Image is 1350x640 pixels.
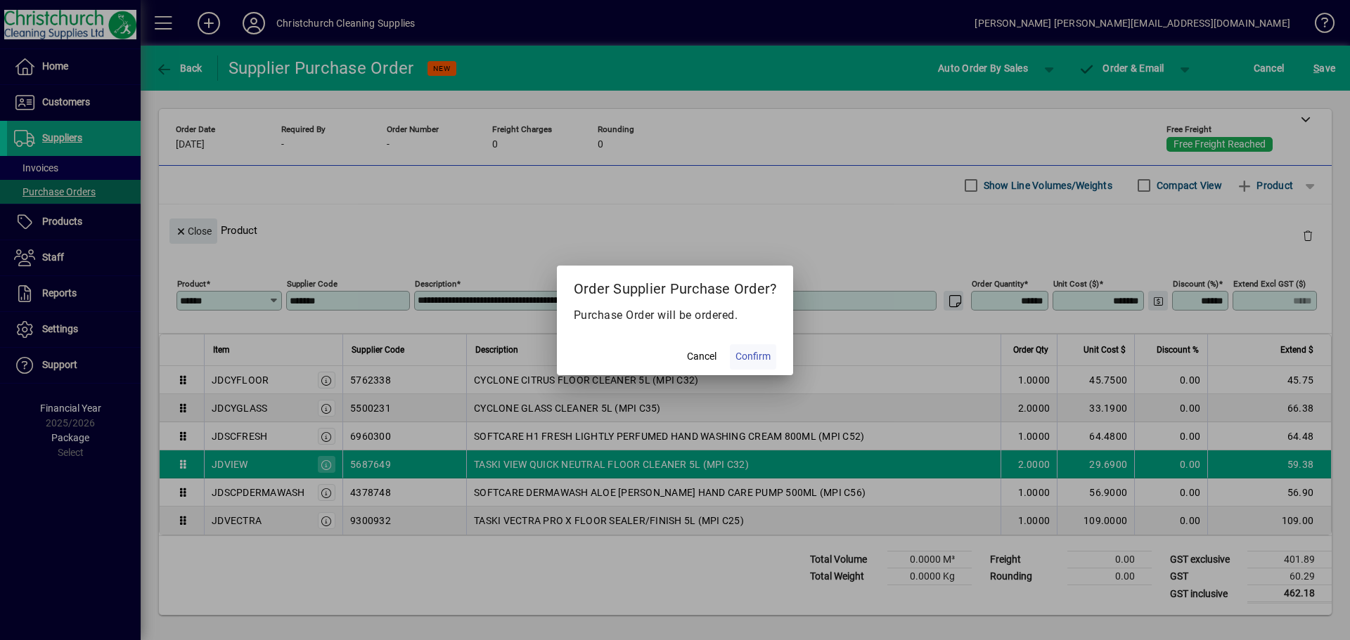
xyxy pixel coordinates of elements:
span: Cancel [687,349,716,364]
button: Cancel [679,344,724,370]
button: Confirm [730,344,776,370]
p: Purchase Order will be ordered. [574,307,777,324]
h2: Order Supplier Purchase Order? [557,266,794,306]
span: Confirm [735,349,771,364]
